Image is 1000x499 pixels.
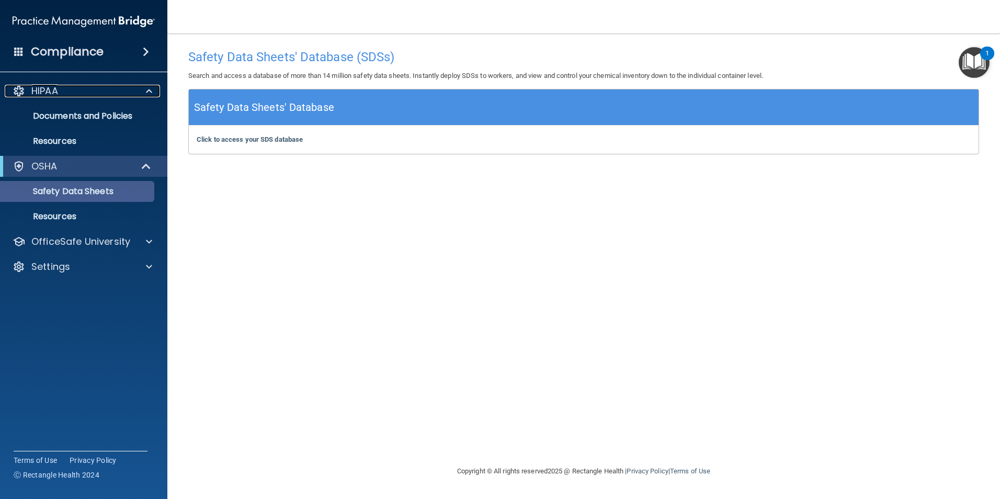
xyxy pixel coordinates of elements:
[7,211,150,222] p: Resources
[393,455,775,488] div: Copyright © All rights reserved 2025 @ Rectangle Health | |
[31,85,58,97] p: HIPAA
[31,44,104,59] h4: Compliance
[197,135,303,143] a: Click to access your SDS database
[31,260,70,273] p: Settings
[188,70,979,82] p: Search and access a database of more than 14 million safety data sheets. Instantly deploy SDSs to...
[7,186,150,197] p: Safety Data Sheets
[7,111,150,121] p: Documents and Policies
[13,160,152,173] a: OSHA
[194,98,334,117] h5: Safety Data Sheets' Database
[31,160,58,173] p: OSHA
[13,85,152,97] a: HIPAA
[985,53,989,67] div: 1
[959,47,990,78] button: Open Resource Center, 1 new notification
[70,455,117,466] a: Privacy Policy
[13,235,152,248] a: OfficeSafe University
[819,425,987,467] iframe: Drift Widget Chat Controller
[627,467,668,475] a: Privacy Policy
[14,470,99,480] span: Ⓒ Rectangle Health 2024
[188,50,979,64] h4: Safety Data Sheets' Database (SDSs)
[14,455,57,466] a: Terms of Use
[13,260,152,273] a: Settings
[31,235,130,248] p: OfficeSafe University
[13,11,155,32] img: PMB logo
[670,467,710,475] a: Terms of Use
[7,136,150,146] p: Resources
